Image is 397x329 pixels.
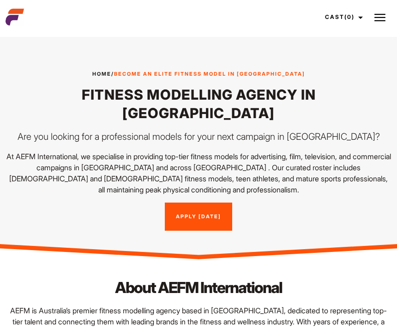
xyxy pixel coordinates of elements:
[114,71,305,77] strong: Become an Elite Fitness Model in [GEOGRAPHIC_DATA]
[6,8,24,26] img: cropped-aefm-brand-fav-22-square.png
[344,13,355,20] span: (0)
[6,85,391,122] h1: Fitness Modelling Agency in [GEOGRAPHIC_DATA]
[374,12,385,23] img: Burger icon
[6,130,391,144] p: Are you looking for a professional models for your next campaign in [GEOGRAPHIC_DATA]?
[92,70,305,78] span: /
[92,71,111,77] a: Home
[317,5,368,30] a: Cast(0)
[165,203,232,231] a: Apply [DATE]
[6,278,391,298] h2: About AEFM International
[6,151,391,195] p: At AEFM International, we specialise in providing top-tier fitness models for advertising, film, ...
